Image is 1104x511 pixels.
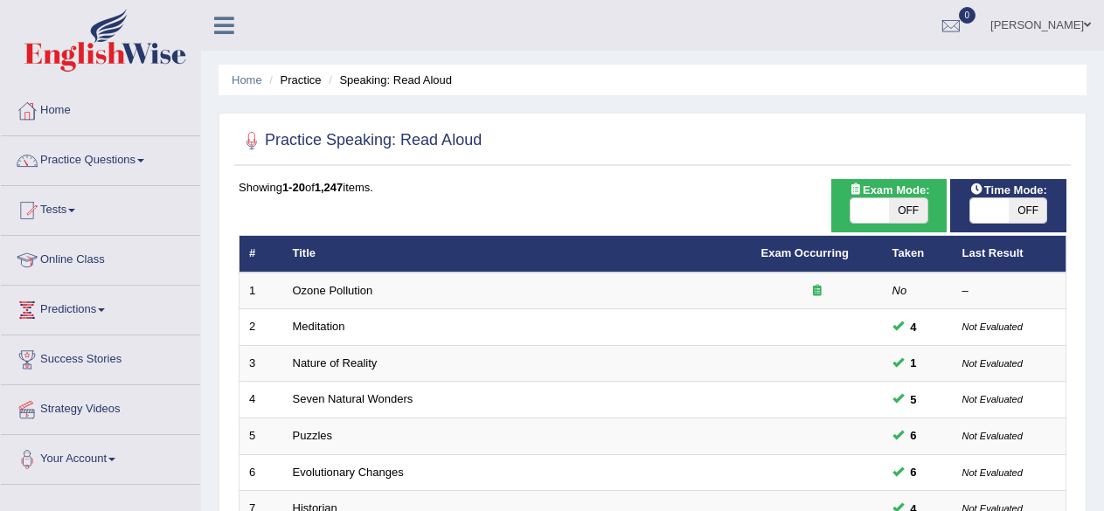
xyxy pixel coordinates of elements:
td: 1 [240,273,283,309]
a: Predictions [1,286,200,329]
td: 4 [240,382,283,418]
th: Last Result [953,236,1066,273]
div: Showing of items. [239,179,1066,196]
span: You can still take this question [904,390,924,409]
span: OFF [1009,198,1047,223]
a: Home [1,86,200,130]
span: You can still take this question [904,318,924,336]
a: Ozone Pollution [293,284,373,297]
div: Exam occurring question [761,283,873,300]
th: Taken [883,236,953,273]
a: Tests [1,186,200,230]
small: Not Evaluated [962,358,1023,369]
td: 6 [240,454,283,491]
small: Not Evaluated [962,394,1023,404]
span: Exam Mode: [842,181,936,199]
small: Not Evaluated [962,431,1023,441]
a: Your Account [1,435,200,479]
span: Time Mode: [963,181,1054,199]
li: Speaking: Read Aloud [324,72,452,88]
a: Evolutionary Changes [293,466,404,479]
span: 0 [959,7,976,24]
b: 1,247 [315,181,344,194]
span: You can still take this question [904,354,924,372]
li: Practice [265,72,321,88]
small: Not Evaluated [962,321,1023,332]
a: Success Stories [1,335,200,379]
a: Home [232,73,262,86]
th: Title [283,236,752,273]
td: 3 [240,345,283,382]
a: Strategy Videos [1,385,200,429]
a: Nature of Reality [293,356,378,369]
a: Practice Questions [1,136,200,180]
em: No [892,284,907,297]
div: – [962,283,1057,300]
div: Show exams occurring in exams [831,179,948,232]
a: Exam Occurring [761,246,849,259]
a: Seven Natural Wonders [293,392,413,405]
b: 1-20 [282,181,305,194]
small: Not Evaluated [962,467,1023,478]
td: 5 [240,418,283,455]
a: Online Class [1,236,200,280]
span: OFF [889,198,927,223]
a: Meditation [293,320,345,333]
td: 2 [240,309,283,346]
span: You can still take this question [904,463,924,481]
h2: Practice Speaking: Read Aloud [239,128,482,154]
span: You can still take this question [904,426,924,445]
th: # [240,236,283,273]
a: Puzzles [293,429,333,442]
